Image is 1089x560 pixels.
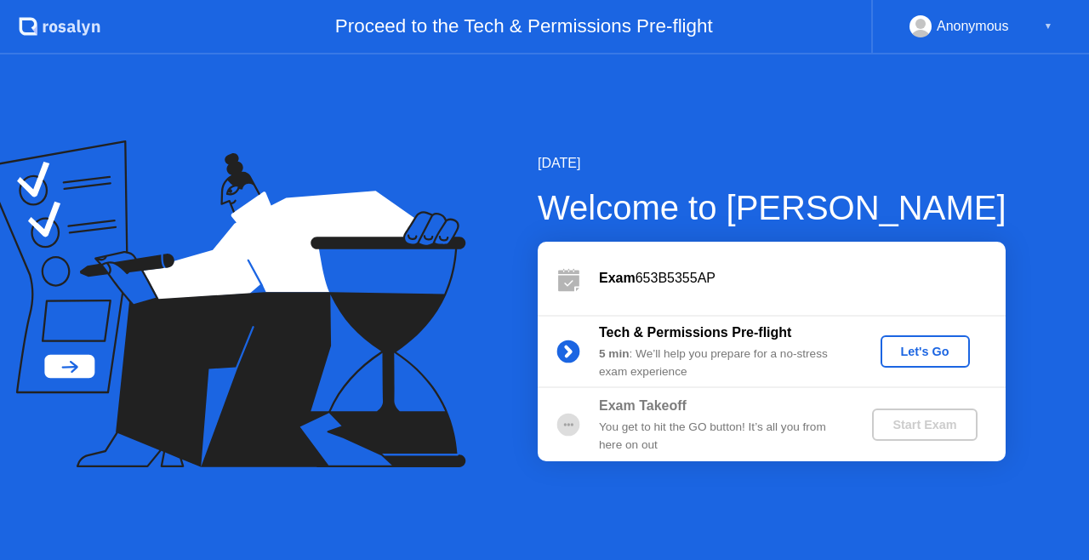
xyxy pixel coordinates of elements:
b: Tech & Permissions Pre-flight [599,325,791,340]
div: Anonymous [937,15,1009,37]
div: : We’ll help you prepare for a no-stress exam experience [599,346,844,380]
div: [DATE] [538,153,1006,174]
button: Start Exam [872,409,977,441]
div: ▼ [1044,15,1052,37]
button: Let's Go [881,335,970,368]
b: Exam [599,271,636,285]
div: 653B5355AP [599,268,1006,289]
b: 5 min [599,347,630,360]
b: Exam Takeoff [599,398,687,413]
div: Let's Go [887,345,963,358]
div: Start Exam [879,418,970,431]
div: You get to hit the GO button! It’s all you from here on out [599,419,844,454]
div: Welcome to [PERSON_NAME] [538,182,1006,233]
